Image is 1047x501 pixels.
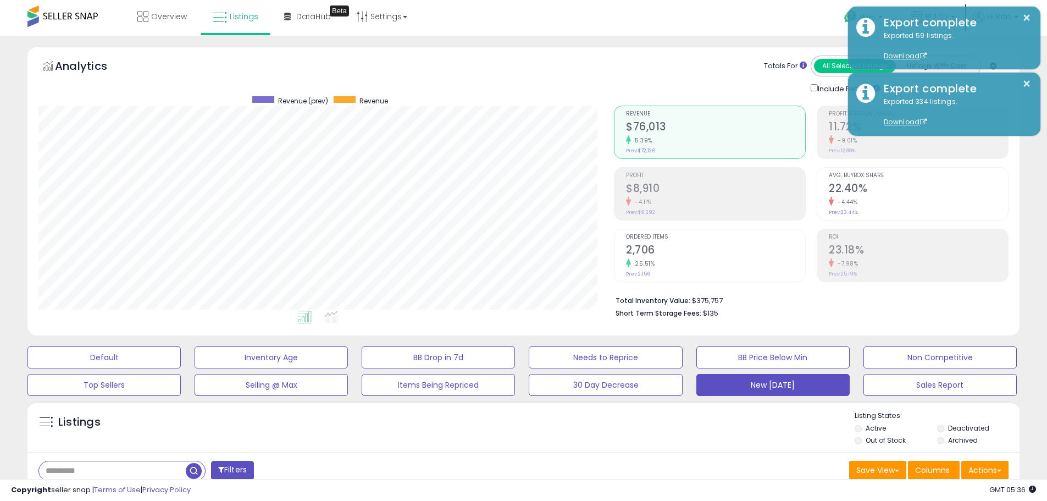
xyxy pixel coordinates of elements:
label: Out of Stock [866,436,906,445]
button: Needs to Reprice [529,346,682,368]
small: -9.01% [834,136,857,145]
span: $135 [703,308,718,318]
span: ROI [829,234,1008,240]
a: Privacy Policy [142,485,191,495]
button: × [1022,77,1031,91]
button: Default [27,346,181,368]
span: Revenue (prev) [278,96,328,106]
span: Revenue [626,111,805,117]
small: 5.39% [631,136,652,145]
p: Listing States: [855,411,1020,421]
button: Items Being Repriced [362,374,515,396]
button: Top Sellers [27,374,181,396]
div: Include Returns [802,82,893,95]
label: Active [866,423,886,433]
button: × [1022,11,1031,25]
small: Prev: 23.44% [829,209,858,216]
span: Avg. Buybox Share [829,173,1008,179]
button: Non Competitive [863,346,1017,368]
small: -4.11% [631,198,651,206]
div: Export complete [876,15,1032,31]
a: Help [835,2,894,36]
b: Total Inventory Value: [616,296,690,305]
label: Deactivated [948,423,989,433]
small: Prev: $9,292 [626,209,655,216]
li: $375,757 [616,293,1000,306]
button: New [DATE] [696,374,850,396]
a: Download [884,117,927,126]
span: Columns [915,465,950,476]
a: Download [884,51,927,60]
button: Sales Report [863,374,1017,396]
small: Prev: 12.88% [829,147,855,154]
span: Listings [230,11,258,22]
small: 25.51% [631,260,655,268]
small: Prev: 2,156 [626,271,650,277]
h2: 11.72% [829,120,1008,135]
h5: Listings [58,415,101,430]
button: BB Price Below Min [696,346,850,368]
strong: Copyright [11,485,51,495]
h2: 23.18% [829,244,1008,258]
div: Totals For [764,61,807,71]
span: Overview [151,11,187,22]
button: Filters [211,461,254,480]
span: Profit [626,173,805,179]
button: Columns [908,461,960,480]
small: Prev: 25.19% [829,271,857,277]
button: All Selected Listings [814,59,896,73]
small: Prev: $72,126 [626,147,655,154]
a: Terms of Use [94,485,141,495]
span: Revenue [359,96,388,106]
button: Selling @ Max [195,374,348,396]
button: Save View [849,461,906,480]
span: 2025-09-11 05:36 GMT [989,485,1036,495]
h2: $76,013 [626,120,805,135]
h2: 2,706 [626,244,805,258]
button: Actions [961,461,1009,480]
div: Exported 59 listings. [876,31,1032,62]
span: Profit [PERSON_NAME] [829,111,1008,117]
label: Archived [948,436,978,445]
button: 30 Day Decrease [529,374,682,396]
div: Tooltip anchor [330,5,349,16]
div: Export complete [876,81,1032,97]
h2: 22.40% [829,182,1008,197]
div: Exported 334 listings. [876,97,1032,128]
div: seller snap | | [11,485,191,496]
b: Short Term Storage Fees: [616,309,701,318]
i: Get Help [844,10,857,24]
small: -7.98% [834,260,858,268]
span: DataHub [296,11,331,22]
h2: $8,910 [626,182,805,197]
span: Ordered Items [626,234,805,240]
h5: Analytics [55,58,129,76]
button: Inventory Age [195,346,348,368]
small: -4.44% [834,198,857,206]
button: BB Drop in 7d [362,346,515,368]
